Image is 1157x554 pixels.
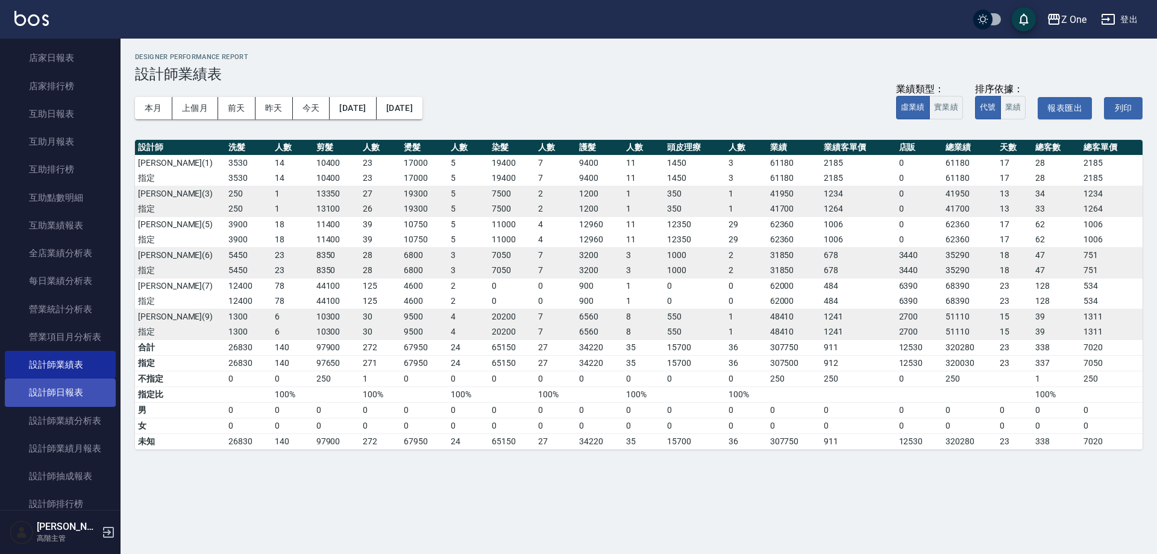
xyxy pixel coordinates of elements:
td: 8 [623,324,664,340]
td: 28 [360,263,401,279]
td: 13 [997,201,1032,217]
td: 7 [535,309,576,324]
td: 30 [360,309,401,324]
th: 業績客單價 [821,140,895,156]
td: 8 [623,309,664,324]
td: 7050 [489,263,535,279]
td: 1 [726,201,767,217]
th: 天數 [997,140,1032,156]
td: 3900 [225,216,272,232]
th: 染髮 [489,140,535,156]
td: 指定 [135,263,225,279]
td: 62360 [942,232,997,248]
td: 1 [623,186,664,201]
td: 9400 [576,155,622,171]
td: 3 [623,263,664,279]
td: 2185 [1080,171,1143,186]
td: 20200 [489,324,535,340]
td: 484 [821,294,895,309]
button: 前天 [218,97,256,119]
td: 33 [1032,201,1081,217]
td: 41700 [942,201,997,217]
td: 1311 [1080,309,1143,324]
td: 1300 [225,324,272,340]
td: 10300 [313,324,360,340]
th: 總客單價 [1080,140,1143,156]
td: 3440 [896,247,942,263]
td: 35290 [942,263,997,279]
td: 0 [726,294,767,309]
td: 1264 [1080,201,1143,217]
td: [PERSON_NAME](7) [135,278,225,294]
th: 店販 [896,140,942,156]
td: 31850 [767,263,821,279]
td: 17 [997,232,1032,248]
td: 27 [360,186,401,201]
td: 4600 [401,294,447,309]
td: 30 [360,324,401,340]
td: 18 [997,247,1032,263]
td: 1300 [225,309,272,324]
td: 1 [623,201,664,217]
td: 62 [1032,232,1081,248]
td: 19400 [489,155,535,171]
th: 人數 [535,140,576,156]
td: 11 [623,232,664,248]
td: 1006 [1080,216,1143,232]
td: 550 [664,309,726,324]
td: 5 [448,201,489,217]
td: 900 [576,278,622,294]
div: Z One [1061,12,1086,27]
td: 128 [1032,294,1081,309]
td: 1241 [821,309,895,324]
td: [PERSON_NAME](9) [135,309,225,324]
td: 5 [448,232,489,248]
td: 10750 [401,232,447,248]
td: 0 [896,155,942,171]
td: 28 [360,247,401,263]
td: 29 [726,232,767,248]
td: 484 [821,278,895,294]
td: 61180 [942,155,997,171]
td: 23 [360,155,401,171]
td: 41700 [767,201,821,217]
td: 3900 [225,232,272,248]
td: 10400 [313,155,360,171]
td: 7500 [489,186,535,201]
td: 0 [896,201,942,217]
button: [DATE] [330,97,376,119]
td: 350 [664,201,726,217]
td: 1006 [821,232,895,248]
td: 1 [272,201,313,217]
button: 本月 [135,97,172,119]
button: [DATE] [377,97,422,119]
a: 互助排行榜 [5,156,116,183]
td: 23 [997,278,1032,294]
td: 6800 [401,247,447,263]
td: 751 [1080,247,1143,263]
td: 1450 [664,171,726,186]
td: 14 [272,155,313,171]
td: 61180 [767,155,821,171]
td: 6 [272,309,313,324]
td: 1006 [821,216,895,232]
td: 1264 [821,201,895,217]
td: 68390 [942,294,997,309]
td: 68390 [942,278,997,294]
td: 2700 [896,309,942,324]
td: 3 [448,263,489,279]
td: 1234 [821,186,895,201]
td: 62360 [767,216,821,232]
button: 登出 [1096,8,1143,31]
div: 排序依據： [975,83,1026,96]
td: 1 [623,294,664,309]
td: 128 [1032,278,1081,294]
td: 47 [1032,247,1081,263]
td: 2 [726,263,767,279]
a: 設計師排行榜 [5,490,116,518]
td: 指定 [135,171,225,186]
button: 業績 [1000,96,1026,119]
td: 10400 [313,171,360,186]
td: 28 [1032,171,1081,186]
td: 3530 [225,155,272,171]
